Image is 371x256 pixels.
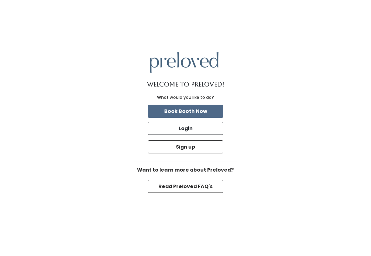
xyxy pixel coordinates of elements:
button: Read Preloved FAQ's [148,180,223,193]
div: What would you like to do? [157,94,214,101]
img: preloved logo [150,52,218,72]
a: Login [146,120,225,136]
a: Sign up [146,139,225,155]
h6: Want to learn more about Preloved? [134,167,237,173]
h1: Welcome to Preloved! [147,81,224,88]
button: Book Booth Now [148,105,223,118]
button: Sign up [148,140,223,153]
button: Login [148,122,223,135]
